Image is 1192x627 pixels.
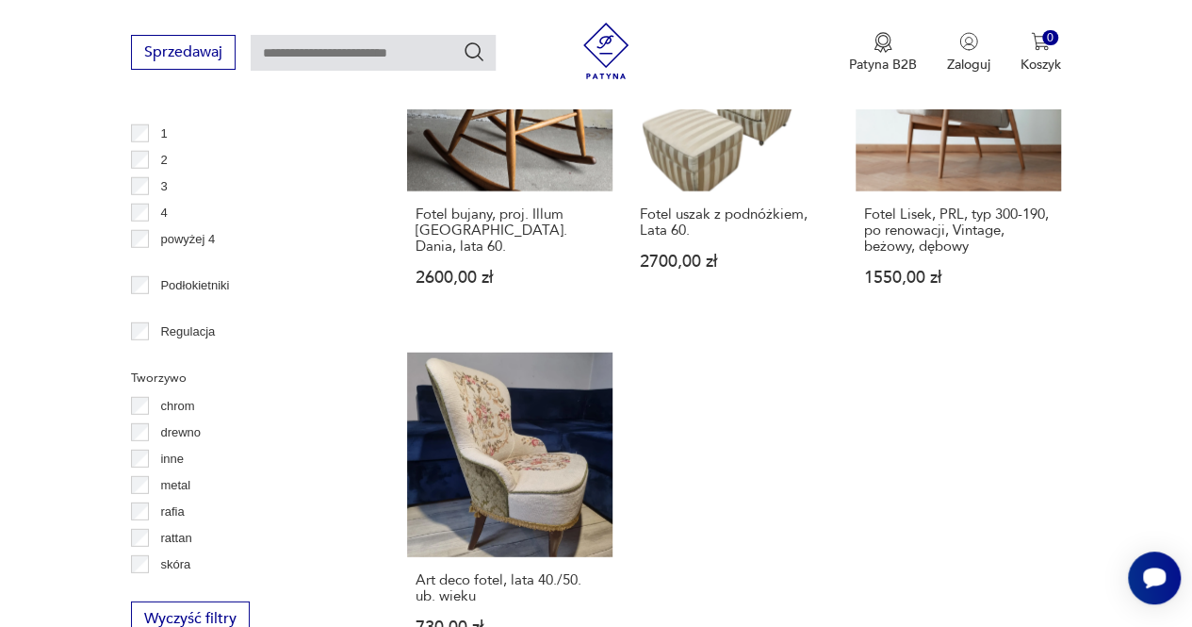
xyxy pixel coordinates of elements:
button: 0Koszyk [1021,32,1061,74]
p: Patyna B2B [849,56,917,74]
h3: Fotel bujany, proj. Illum [GEOGRAPHIC_DATA]. Dania, lata 60. [416,206,604,255]
p: Podłokietniki [160,275,229,296]
p: inne [160,449,184,470]
p: Regulacja [160,322,215,342]
button: Sprzedawaj [131,35,236,70]
p: 1550,00 zł [864,270,1053,286]
p: metal [160,475,190,496]
p: 2700,00 zł [640,254,828,270]
p: drewno [160,422,201,443]
img: Ikonka użytkownika [959,32,978,51]
p: Zaloguj [947,56,990,74]
p: 2600,00 zł [416,270,604,286]
button: Patyna B2B [849,32,917,74]
a: Sprzedawaj [131,47,236,60]
p: tkanina [160,581,200,602]
iframe: Smartsupp widget button [1128,552,1181,604]
p: 1 [160,124,167,144]
p: skóra [160,554,190,575]
p: Tworzywo [131,368,362,388]
button: Szukaj [463,41,485,63]
button: Zaloguj [947,32,990,74]
h3: Fotel Lisek, PRL, typ 300-190, po renowacji, Vintage, beżowy, dębowy [864,206,1053,255]
div: 0 [1042,30,1058,46]
a: Ikona medaluPatyna B2B [849,32,917,74]
img: Ikona koszyka [1031,32,1050,51]
img: Patyna - sklep z meblami i dekoracjami vintage [578,23,634,79]
h3: Art deco fotel, lata 40./50. ub. wieku [416,572,604,604]
p: 3 [160,176,167,197]
p: chrom [160,396,194,417]
p: rattan [160,528,191,549]
img: Ikona medalu [874,32,892,53]
p: Koszyk [1021,56,1061,74]
p: rafia [160,502,184,522]
h3: Fotel uszak z podnóżkiem, Lata 60. [640,206,828,239]
p: 2 [160,150,167,171]
p: 4 [160,203,167,223]
p: powyżej 4 [160,229,215,250]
